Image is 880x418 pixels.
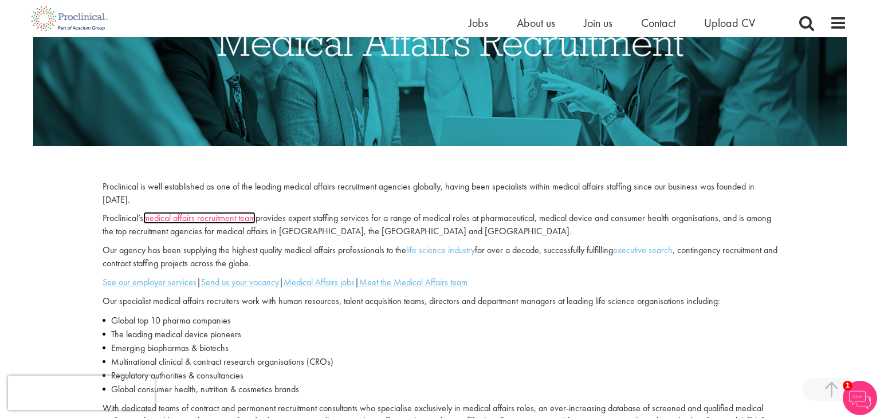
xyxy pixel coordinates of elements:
[284,276,355,288] a: Medical Affairs jobs
[103,355,777,369] li: Multinational clinical & contract research organisations (CROs)
[103,295,777,308] p: Our specialist medical affairs recruiters work with human resources, talent acquisition teams, di...
[103,212,777,238] p: Proclinical’s provides expert staffing services for a range of medical roles at pharmaceutical, m...
[103,276,777,289] p: | | |
[613,244,673,256] a: executive search
[584,15,612,30] a: Join us
[103,382,777,396] li: Global consumer health, nutrition & cosmetics brands
[143,212,256,224] a: medical affairs recruitment team
[406,244,475,256] a: life science industry
[843,381,852,391] span: 1
[704,15,755,30] a: Upload CV
[103,314,777,328] li: Global top 10 pharma companies
[103,369,777,382] li: Regulatory authorities & consultancies
[103,276,197,288] a: See our employer services
[103,328,777,341] li: The leading medical device pioneers
[8,376,155,410] iframe: reCAPTCHA
[103,341,777,355] li: Emerging biopharmas & biotechs
[517,15,555,30] a: About us
[103,244,777,270] p: Our agency has been supplying the highest quality medical affairs professionals to the for over a...
[469,15,488,30] a: Jobs
[843,381,877,415] img: Chatbot
[359,276,467,288] a: Meet the Medical Affairs team
[641,15,675,30] a: Contact
[103,180,777,207] p: Proclinical is well established as one of the leading medical affairs recruitment agencies global...
[201,276,279,288] a: Send us your vacancy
